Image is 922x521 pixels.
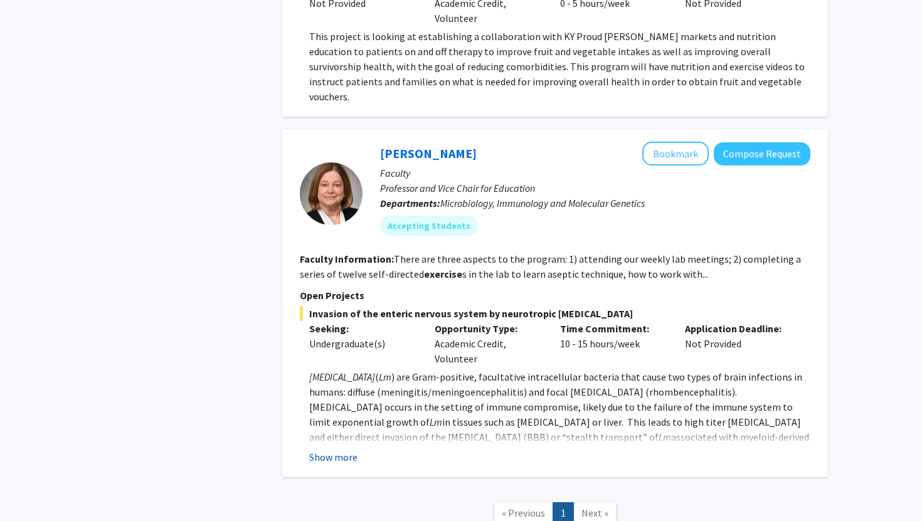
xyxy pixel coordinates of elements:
div: Not Provided [676,321,801,366]
div: 10 - 15 hours/week [551,321,676,366]
div: Undergraduate(s) [309,336,416,351]
button: Add Sarah D'Orazio to Bookmarks [642,142,709,166]
iframe: Chat [9,465,53,512]
p: Opportunity Type: [435,321,541,336]
b: Departments: [380,197,440,209]
em: Lm [430,416,442,428]
button: Show more [309,450,358,465]
span: « Previous [502,507,545,519]
b: exercise [424,268,462,280]
mat-chip: Accepting Students [380,216,478,236]
p: Professor and Vice Chair for Education [380,181,810,196]
p: Seeking: [309,321,416,336]
fg-read-more: There are three aspects to the program: 1) attending our weekly lab meetings; 2) completing a ser... [300,253,801,280]
p: Faculty [380,166,810,181]
em: Lm [379,371,391,383]
span: Microbiology, Immunology and Molecular Genetics [440,197,645,209]
p: Time Commitment: [560,321,667,336]
em: Lm [659,431,671,443]
span: Next » [581,507,608,519]
p: This project is looking at establishing a collaboration with KY Proud [PERSON_NAME] markets and n... [309,29,810,104]
em: [MEDICAL_DATA] [309,371,375,383]
span: Invasion of the enteric nervous system by neurotropic [MEDICAL_DATA] [300,306,810,321]
a: [PERSON_NAME] [380,145,477,161]
button: Compose Request to Sarah D'Orazio [714,142,810,166]
b: Faculty Information: [300,253,394,265]
div: Academic Credit, Volunteer [425,321,551,366]
p: Application Deadline: [685,321,792,336]
p: Open Projects [300,288,810,303]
